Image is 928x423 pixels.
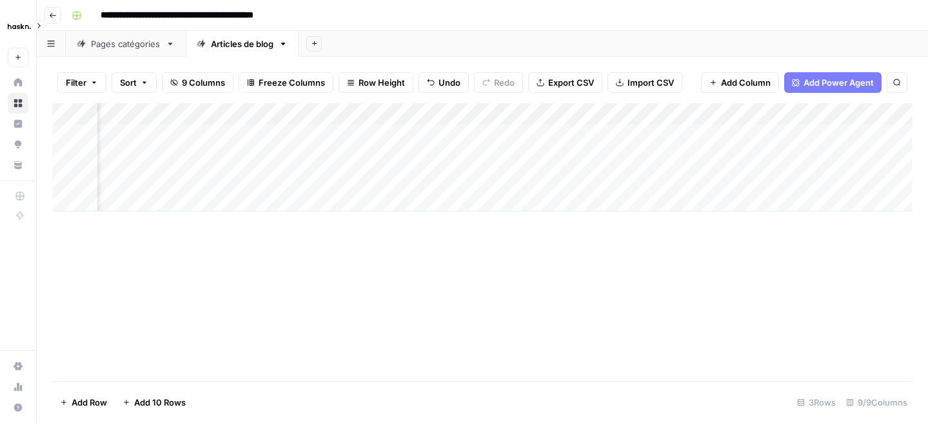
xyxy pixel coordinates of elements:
[339,72,413,93] button: Row Height
[239,72,333,93] button: Freeze Columns
[112,72,157,93] button: Sort
[8,72,28,93] a: Home
[419,72,469,93] button: Undo
[804,76,874,89] span: Add Power Agent
[439,76,460,89] span: Undo
[784,72,882,93] button: Add Power Agent
[8,155,28,175] a: Your Data
[359,76,405,89] span: Row Height
[120,76,137,89] span: Sort
[57,72,106,93] button: Filter
[8,10,28,43] button: Workspace: Haskn
[841,392,913,413] div: 9/9 Columns
[259,76,325,89] span: Freeze Columns
[8,397,28,418] button: Help + Support
[474,72,523,93] button: Redo
[548,76,594,89] span: Export CSV
[627,76,674,89] span: Import CSV
[52,392,115,413] button: Add Row
[72,396,107,409] span: Add Row
[721,76,771,89] span: Add Column
[701,72,779,93] button: Add Column
[66,31,186,57] a: Pages catégories
[162,72,233,93] button: 9 Columns
[8,93,28,113] a: Browse
[8,15,31,38] img: Haskn Logo
[607,72,682,93] button: Import CSV
[494,76,515,89] span: Redo
[186,31,299,57] a: Articles de blog
[8,113,28,134] a: Insights
[792,392,841,413] div: 3 Rows
[66,76,86,89] span: Filter
[91,37,161,50] div: Pages catégories
[182,76,225,89] span: 9 Columns
[8,134,28,155] a: Opportunities
[8,356,28,377] a: Settings
[528,72,602,93] button: Export CSV
[115,392,193,413] button: Add 10 Rows
[211,37,273,50] div: Articles de blog
[134,396,186,409] span: Add 10 Rows
[8,377,28,397] a: Usage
